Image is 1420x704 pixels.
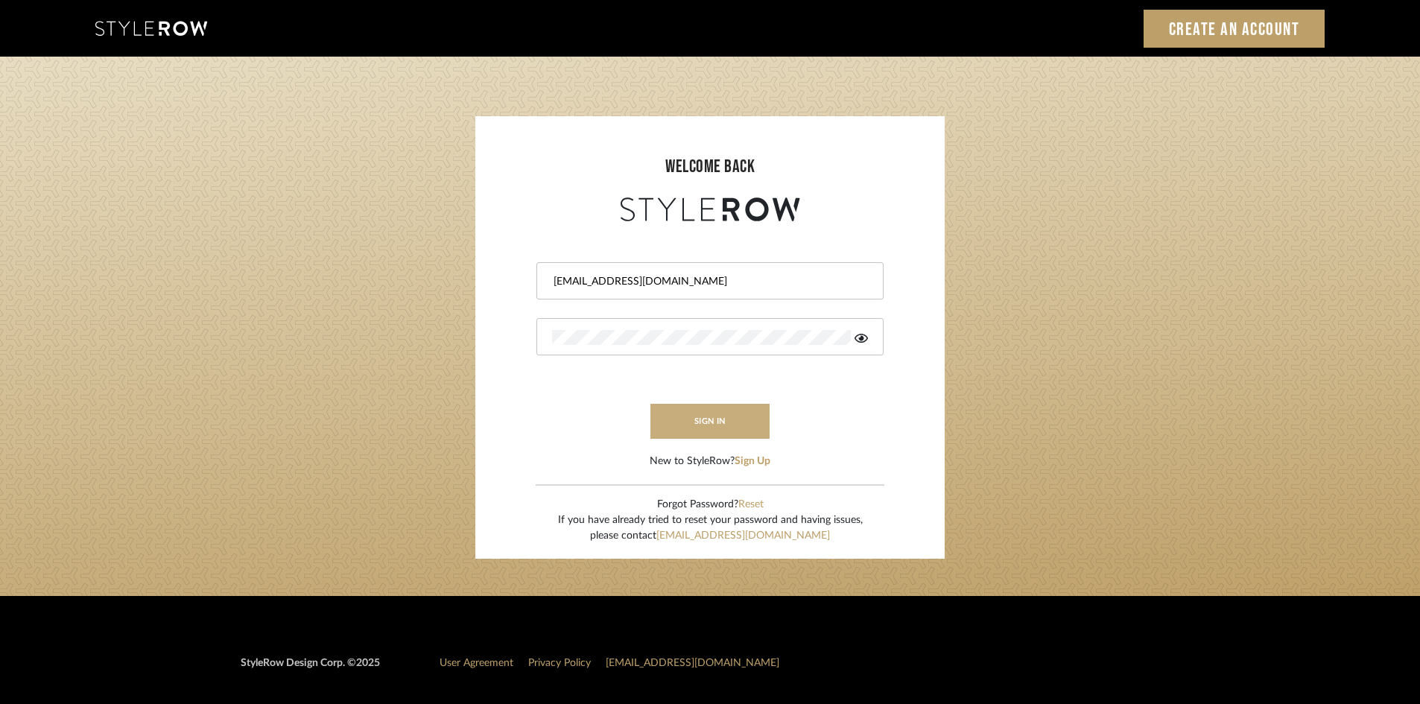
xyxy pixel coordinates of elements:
[606,658,779,668] a: [EMAIL_ADDRESS][DOMAIN_NAME]
[440,658,513,668] a: User Agreement
[738,497,764,513] button: Reset
[558,497,863,513] div: Forgot Password?
[241,656,380,683] div: StyleRow Design Corp. ©2025
[650,404,770,439] button: sign in
[552,274,864,289] input: Email Address
[735,454,770,469] button: Sign Up
[1144,10,1325,48] a: Create an Account
[528,658,591,668] a: Privacy Policy
[558,513,863,544] div: If you have already tried to reset your password and having issues, please contact
[650,454,770,469] div: New to StyleRow?
[656,530,830,541] a: [EMAIL_ADDRESS][DOMAIN_NAME]
[490,153,930,180] div: welcome back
